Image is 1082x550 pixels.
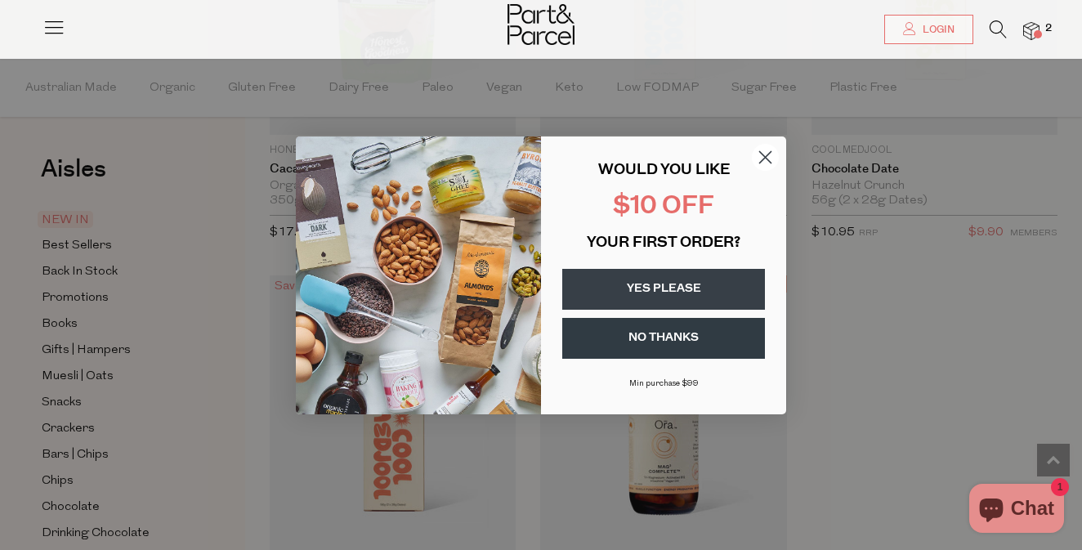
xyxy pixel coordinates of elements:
a: Login [884,15,973,44]
img: Part&Parcel [507,4,575,45]
span: $10 OFF [613,195,714,220]
button: Close dialog [751,143,780,172]
a: 2 [1023,22,1040,39]
span: YOUR FIRST ORDER? [587,236,740,251]
span: WOULD YOU LIKE [598,163,730,178]
span: Min purchase $99 [629,379,699,388]
button: YES PLEASE [562,269,765,310]
img: 43fba0fb-7538-40bc-babb-ffb1a4d097bc.jpeg [296,136,541,414]
inbox-online-store-chat: Shopify online store chat [964,484,1069,537]
span: Login [919,23,955,37]
button: NO THANKS [562,318,765,359]
span: 2 [1041,21,1056,36]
